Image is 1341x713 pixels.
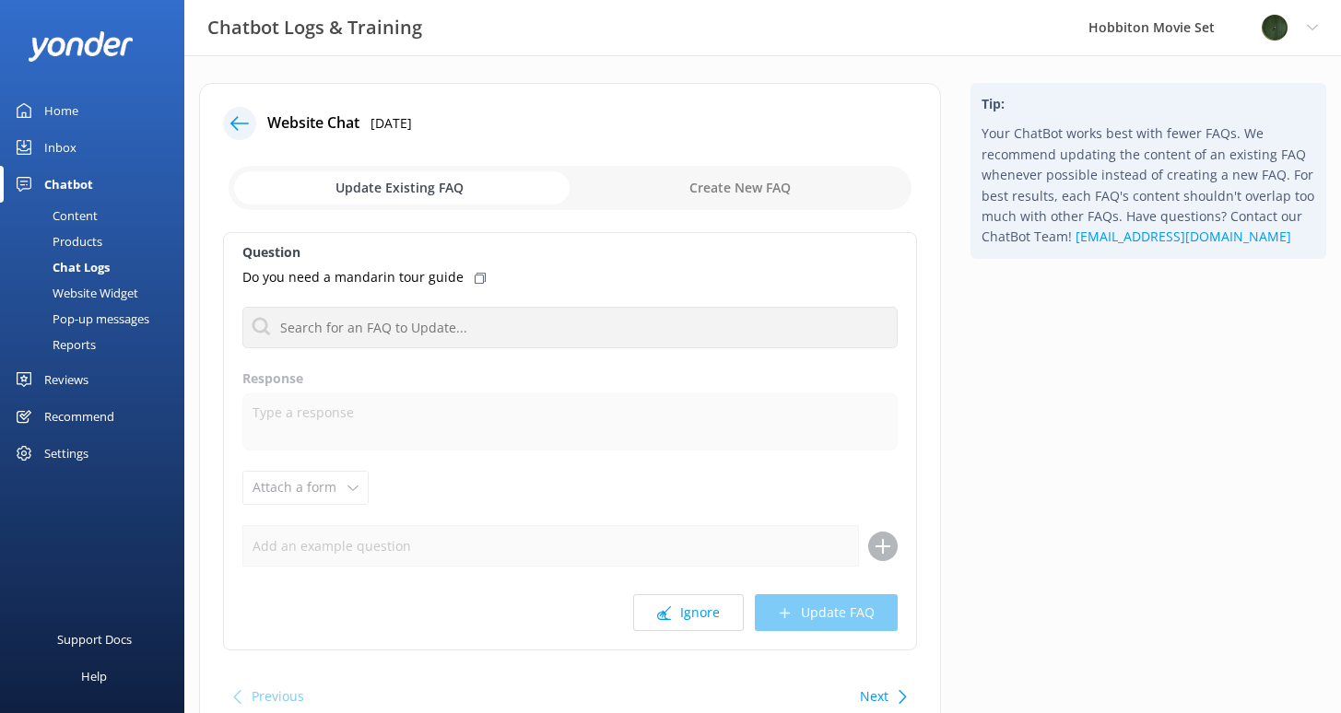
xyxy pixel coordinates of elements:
a: Pop-up messages [11,306,184,332]
input: Add an example question [242,525,859,567]
input: Search for an FAQ to Update... [242,307,898,348]
div: Settings [44,435,88,472]
div: Home [44,92,78,129]
h4: Tip: [982,94,1315,114]
a: Products [11,228,184,254]
label: Response [242,368,898,389]
a: Chat Logs [11,254,184,280]
p: Do you need a mandarin tour guide [242,267,464,287]
div: Chatbot [44,166,93,203]
div: Inbox [44,129,76,166]
img: 34-1720495293.png [1261,14,1288,41]
button: Ignore [633,594,744,631]
a: Reports [11,332,184,357]
div: Content [11,203,98,228]
a: Content [11,203,184,228]
a: Website Widget [11,280,184,306]
p: Your ChatBot works best with fewer FAQs. We recommend updating the content of an existing FAQ whe... [982,123,1315,247]
div: Support Docs [57,621,132,658]
h3: Chatbot Logs & Training [207,13,422,42]
div: Website Widget [11,280,138,306]
div: Chat Logs [11,254,110,280]
div: Help [81,658,107,695]
h4: Website Chat [267,111,359,135]
div: Reports [11,332,96,357]
img: yonder-white-logo.png [28,31,134,62]
a: [EMAIL_ADDRESS][DOMAIN_NAME] [1076,228,1291,245]
div: Reviews [44,361,88,398]
label: Question [242,242,898,263]
div: Products [11,228,102,254]
div: Recommend [44,398,114,435]
p: [DATE] [371,113,412,134]
div: Pop-up messages [11,306,149,332]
